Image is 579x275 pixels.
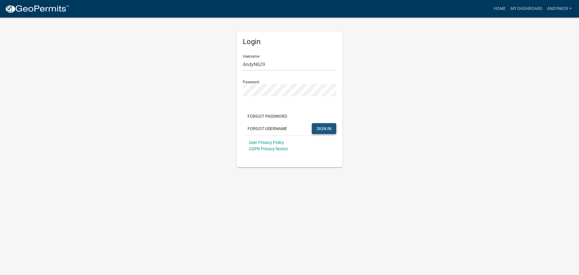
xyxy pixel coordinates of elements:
[243,111,292,122] button: Forgot Password
[317,126,331,131] span: SIGN IN
[243,37,336,46] h5: Login
[508,3,545,14] a: My Dashboard
[243,123,292,134] button: Forgot Username
[249,140,284,145] a: User Privacy Policy
[491,3,508,14] a: Home
[312,123,336,134] button: SIGN IN
[249,146,288,151] a: GDPR Privacy Notice
[545,3,574,14] a: AndyN629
